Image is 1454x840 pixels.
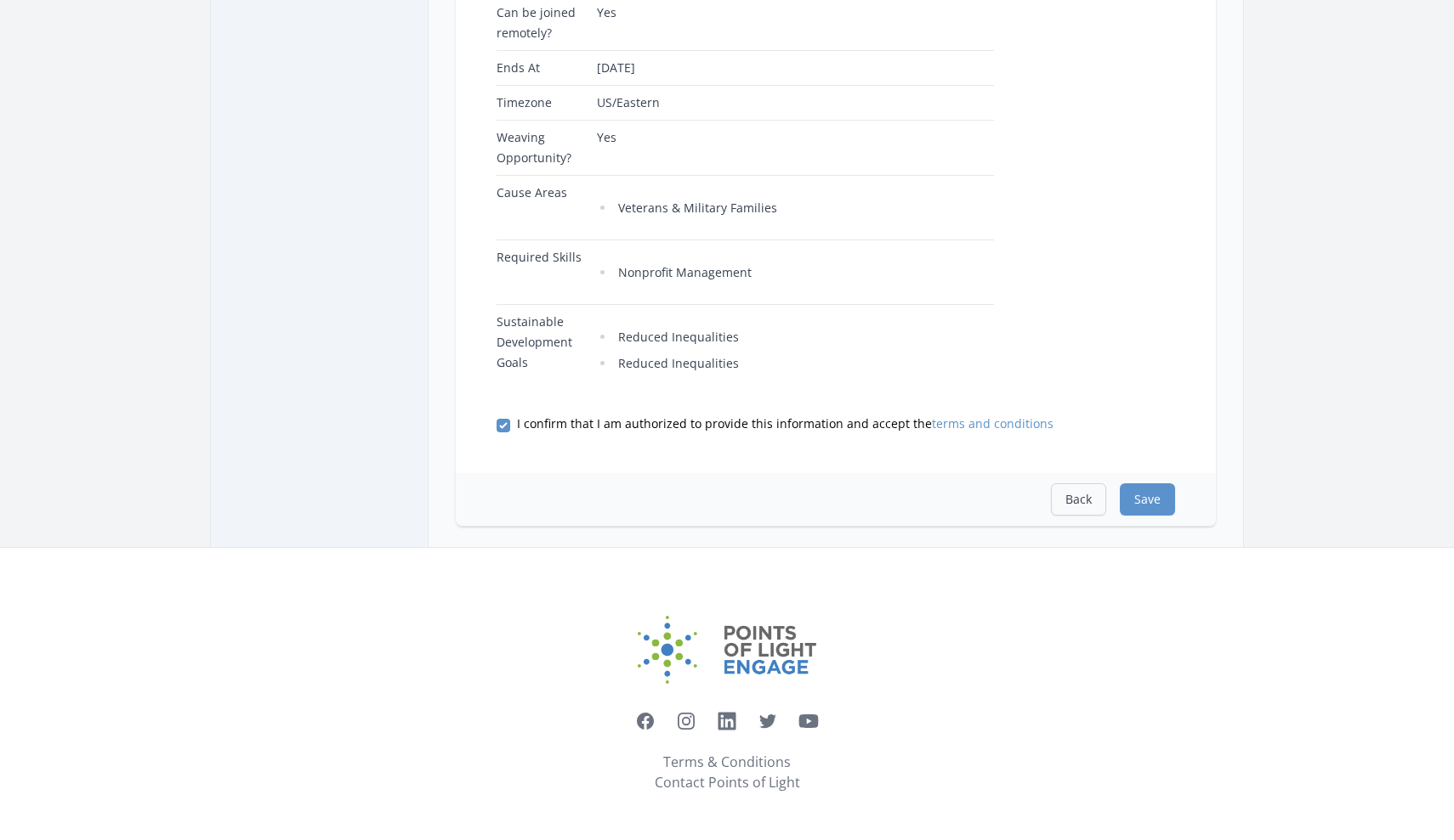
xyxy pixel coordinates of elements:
[497,121,590,176] td: Weaving Opportunity?
[497,51,590,86] td: Ends At
[638,616,816,684] img: Points of Light Engage
[1120,483,1175,516] button: Save
[497,86,590,121] td: Timezone
[590,51,994,86] td: [DATE]
[590,121,994,176] td: Yes
[655,772,800,792] a: Contact Points of Light
[497,305,590,396] td: Sustainable Development Goals
[497,176,590,240] td: Cause Areas
[517,415,1054,432] span: I confirm that I am authorized to provide this information and accept the
[597,327,994,347] li: Reduced Inequalities
[497,419,510,432] input: I confirm that I am authorized to provide this information and accept theterms and conditions
[597,198,994,218] li: Veterans & Military Families
[1051,483,1106,516] button: Back
[597,262,994,283] li: Nonprofit Management
[590,86,994,121] td: US/Eastern
[932,415,1054,431] a: terms and conditions
[663,752,791,772] a: Terms & Conditions
[497,240,590,305] td: Required Skills
[597,353,994,374] li: Reduced Inequalities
